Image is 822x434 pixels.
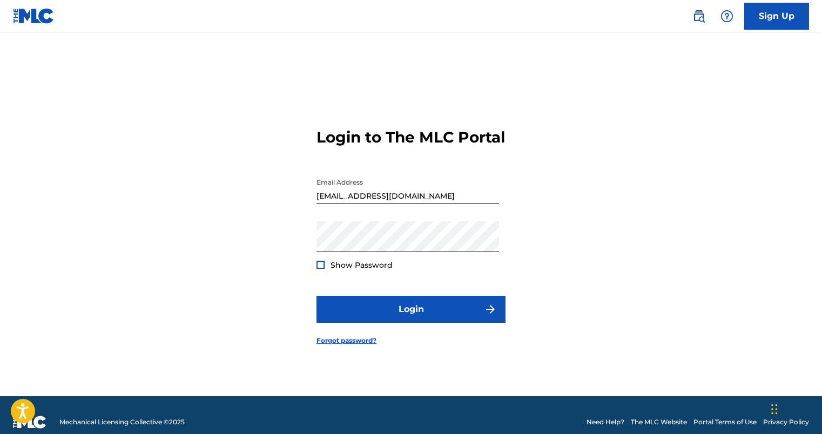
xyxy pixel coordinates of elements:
div: Drag [771,393,778,425]
img: search [692,10,705,23]
a: The MLC Website [631,417,687,427]
img: logo [13,416,46,429]
span: Mechanical Licensing Collective © 2025 [59,417,185,427]
img: f7272a7cc735f4ea7f67.svg [484,303,497,316]
a: Privacy Policy [763,417,809,427]
a: Forgot password? [316,336,376,345]
img: MLC Logo [13,8,55,24]
h3: Login to The MLC Portal [316,128,505,147]
img: help [720,10,733,23]
button: Login [316,296,506,323]
a: Portal Terms of Use [693,417,757,427]
a: Need Help? [587,417,624,427]
a: Public Search [688,5,710,27]
div: Help [716,5,738,27]
iframe: Chat Widget [768,382,822,434]
a: Sign Up [744,3,809,30]
span: Show Password [331,260,393,270]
